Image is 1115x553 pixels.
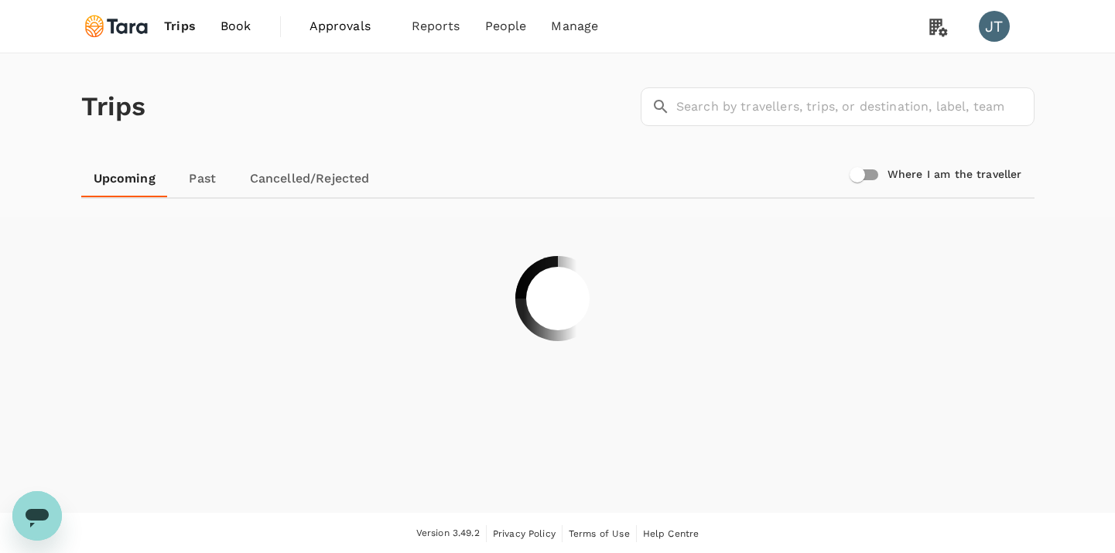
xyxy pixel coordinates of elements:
h6: Where I am the traveller [888,166,1022,183]
span: Version 3.49.2 [416,526,480,541]
input: Search by travellers, trips, or destination, label, team [676,87,1035,126]
a: Privacy Policy [493,525,556,542]
a: Upcoming [81,160,168,197]
span: People [485,17,527,36]
a: Terms of Use [569,525,630,542]
a: Cancelled/Rejected [238,160,382,197]
iframe: Button to launch messaging window [12,491,62,541]
a: Help Centre [643,525,699,542]
span: Privacy Policy [493,528,556,539]
span: Approvals [310,17,387,36]
span: Terms of Use [569,528,630,539]
div: JT [979,11,1010,42]
img: Tara Climate Ltd [81,9,152,43]
h1: Trips [81,53,146,160]
span: Reports [412,17,460,36]
span: Book [221,17,251,36]
span: Manage [551,17,598,36]
span: Trips [164,17,196,36]
a: Past [168,160,238,197]
span: Help Centre [643,528,699,539]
